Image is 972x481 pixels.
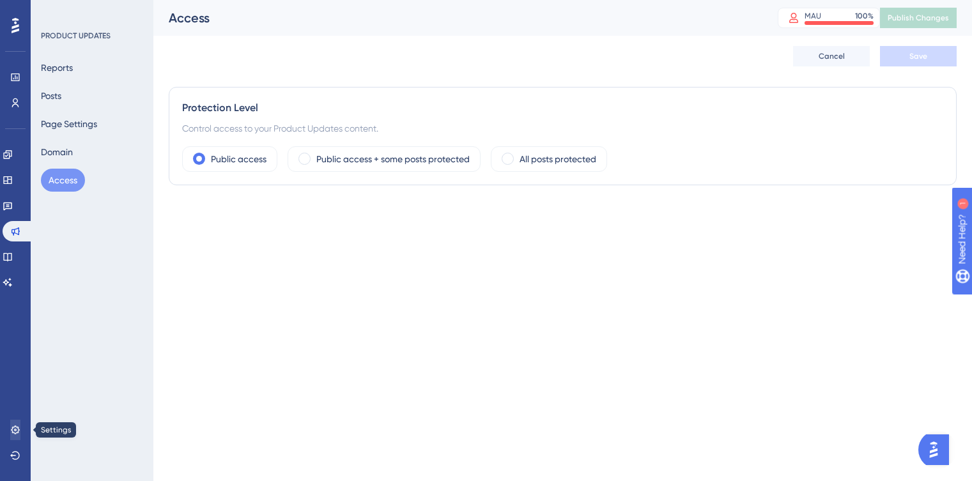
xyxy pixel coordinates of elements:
[805,11,821,21] div: MAU
[520,151,596,167] label: All posts protected
[89,6,93,17] div: 1
[41,56,73,79] button: Reports
[918,431,957,469] iframe: UserGuiding AI Assistant Launcher
[211,151,266,167] label: Public access
[41,141,73,164] button: Domain
[880,8,957,28] button: Publish Changes
[182,100,943,116] div: Protection Level
[909,51,927,61] span: Save
[819,51,845,61] span: Cancel
[169,9,746,27] div: Access
[880,46,957,66] button: Save
[41,84,61,107] button: Posts
[182,121,943,136] div: Control access to your Product Updates content.
[41,112,97,135] button: Page Settings
[793,46,870,66] button: Cancel
[888,13,949,23] span: Publish Changes
[316,151,470,167] label: Public access + some posts protected
[41,169,85,192] button: Access
[41,31,111,41] div: PRODUCT UPDATES
[30,3,80,19] span: Need Help?
[855,11,874,21] div: 100 %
